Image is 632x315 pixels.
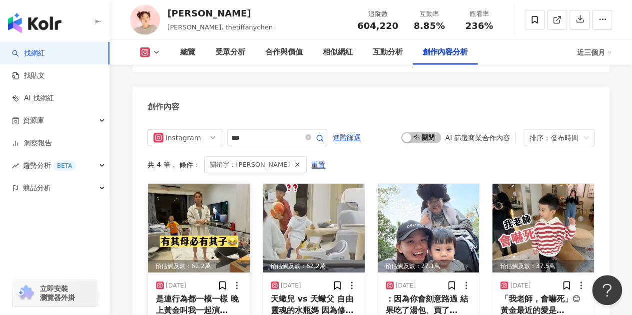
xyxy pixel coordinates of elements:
[16,285,35,301] img: chrome extension
[305,133,311,143] span: close-circle
[445,134,510,142] div: AI 篩選商業合作內容
[13,280,97,307] a: chrome extension立即安裝 瀏覽器外掛
[592,275,622,305] iframe: Help Scout Beacon - Open
[215,46,245,58] div: 受眾分析
[305,134,311,140] span: close-circle
[492,184,594,273] img: post-image
[23,177,51,199] span: 競品分析
[263,184,365,273] img: post-image
[460,9,498,19] div: 觀看率
[167,7,273,19] div: [PERSON_NAME]
[12,71,45,81] a: 找貼文
[167,23,273,31] span: [PERSON_NAME], thetiffanychen
[332,129,361,145] button: 進階篩選
[165,130,198,146] div: Instagram
[323,46,353,58] div: 相似網紅
[378,184,480,273] img: post-image
[414,21,445,31] span: 8.85%
[40,284,75,302] span: 立即安裝 瀏覽器外掛
[465,21,493,31] span: 236%
[265,46,303,58] div: 合作與價值
[410,9,448,19] div: 互動率
[12,138,52,148] a: 洞察報告
[147,101,179,112] div: 創作內容
[357,9,398,19] div: 追蹤數
[12,48,45,58] a: search找網紅
[577,44,612,60] div: 近三個月
[263,184,365,273] div: post-image預估觸及數：62.2萬
[386,294,469,315] span: ：因為你會刻意路過 結果吃了湯包、買了
[500,294,581,315] span: 「我老師，會嚇死」😊 黃金最近的愛是
[166,282,186,290] div: [DATE]
[12,93,54,103] a: AI 找網紅
[147,156,595,173] div: 共 4 筆 ， 條件：
[333,130,361,146] span: 進階篩選
[263,260,365,273] div: 預估觸及數：62.2萬
[130,5,160,35] img: KOL Avatar
[311,157,325,173] span: 重置
[423,46,468,58] div: 創作內容分析
[53,161,76,171] div: BETA
[396,282,416,290] div: [DATE]
[281,282,301,290] div: [DATE]
[23,154,76,177] span: 趨勢分析
[156,294,239,315] span: 是連行為都一模一樣 晚上黃金叫我一起演
[492,184,594,273] div: post-image預估觸及數：37.5萬
[148,184,250,273] div: post-image預估觸及數：62.2萬
[357,20,398,31] span: 604,220
[492,260,594,273] div: 預估觸及數：37.5萬
[373,46,403,58] div: 互動分析
[148,184,250,273] img: post-image
[210,159,290,170] span: 關鍵字：[PERSON_NAME]
[180,46,195,58] div: 總覽
[530,130,580,146] div: 排序：發布時間
[378,260,480,273] div: 預估觸及數：27.1萬
[311,157,326,173] button: 重置
[12,162,19,169] span: rise
[148,260,250,273] div: 預估觸及數：62.2萬
[271,294,354,315] span: 天蠍兒 vs 天蠍父 自由靈魂的水瓶媽 因為修理
[8,13,61,33] img: logo
[510,282,531,290] div: [DATE]
[378,184,480,273] div: post-image預估觸及數：27.1萬
[23,109,44,132] span: 資源庫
